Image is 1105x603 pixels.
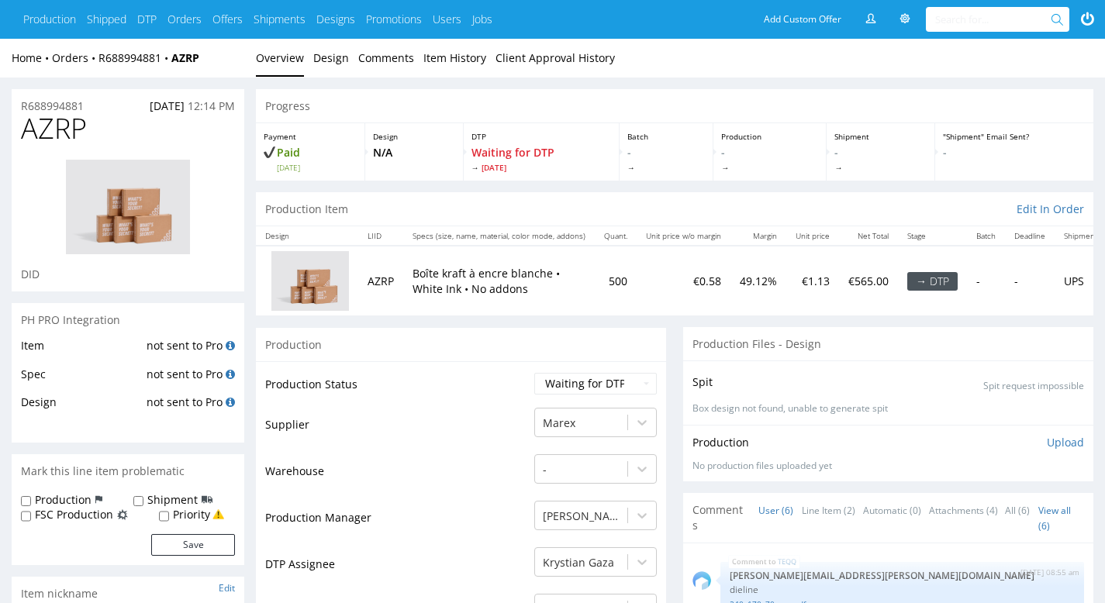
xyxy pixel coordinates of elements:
a: R688994881 [98,50,171,65]
td: Item [21,336,143,365]
div: Progress [256,89,1093,123]
a: Jobs [472,12,492,27]
a: Design [313,39,349,77]
div: Production Files - Design [683,327,1093,361]
a: TEQQ [778,556,796,568]
div: No production files uploaded yet [692,460,1084,473]
button: Save [151,534,235,556]
a: Orders [52,50,98,65]
p: Payment [264,131,357,142]
div: → DTP [907,272,958,291]
div: PH PRO Integration [12,303,244,337]
td: Production Manager [265,499,530,546]
a: AZRP [171,50,199,65]
a: All (6) [1005,494,1030,527]
td: - [1005,246,1055,315]
a: Shipments [254,12,306,27]
td: AZRP [358,246,403,315]
label: FSC Production [35,507,113,522]
p: Production Item [265,202,348,217]
img: icon-fsc-production-flag.svg [117,507,128,522]
a: Line Item (2) [802,494,855,527]
a: Search for AZRP spec in PH Pro [226,367,235,381]
th: Deadline [1005,226,1055,246]
img: yellow_warning_triangle.png [212,508,224,520]
img: icon-production-flag.svg [95,492,102,508]
img: 1027256-white-on-kraft-2 [66,160,190,254]
td: Spec [21,365,143,394]
a: Attachments (4) [929,494,998,527]
a: Shipped [87,12,126,27]
a: Edit [219,581,235,594]
a: Users [433,12,461,27]
span: 12:14 PM [188,98,235,113]
a: Offers [212,12,243,27]
a: Production [23,12,76,27]
p: Waiting for DTP [471,145,611,173]
th: Net Total [839,226,898,246]
span: [DATE] [471,162,611,173]
div: Production [256,327,666,362]
td: DTP Assignee [265,546,530,592]
label: Production [35,492,92,508]
img: 1027256-white-on-kraft-2.png [271,251,349,310]
span: AZRP [21,113,87,144]
p: Spit [692,374,713,390]
th: LIID [358,226,403,246]
a: Client Approval History [496,39,615,77]
td: €565.00 [839,246,898,315]
td: Design [21,393,143,422]
td: 49.12% [730,246,786,315]
span: [DATE] [150,98,185,113]
a: DTP [137,12,157,27]
p: [PERSON_NAME][EMAIL_ADDRESS][PERSON_NAME][DOMAIN_NAME] [730,570,1075,581]
th: Batch [967,226,1005,246]
th: Unit price [786,226,839,246]
p: Batch [627,131,705,142]
a: Item History [423,39,486,77]
p: Upload [1047,435,1084,450]
th: Specs (size, name, material, color mode, addons) [403,226,595,246]
td: Production Status [265,371,530,406]
td: Warehouse [265,453,530,499]
div: Mark this line item problematic [12,454,244,488]
span: Comments [692,502,747,532]
p: N/A [373,145,454,160]
p: Production [721,131,818,142]
img: share_image_120x120.png [692,571,711,590]
p: Production [692,435,749,450]
a: Promotions [366,12,422,27]
th: Design [256,226,358,246]
label: Priority [173,507,210,522]
p: Shipment [834,131,926,142]
img: icon-shipping-flag.svg [202,492,212,508]
span: [DATE] [277,162,357,173]
a: Edit In Order [1017,202,1084,217]
p: Spit request impossible [983,380,1084,393]
a: User (6) [758,494,793,527]
a: View all (6) [1038,504,1071,532]
th: Margin [730,226,786,246]
p: Box design not found, unable to generate spit [692,402,1084,415]
th: Unit price w/o margin [637,226,730,246]
td: - [967,246,1005,315]
p: Boîte kraft à encre blanche • White Ink • No addons [413,266,585,296]
p: - [721,145,818,173]
a: Comments [358,39,414,77]
p: [DATE] 08:55 am [1020,567,1079,578]
td: 500 [595,246,637,315]
a: Orders [167,12,202,27]
td: €1.13 [786,246,839,315]
p: - [943,145,1086,160]
a: Search for AZRP design in PH Pro [226,395,235,409]
a: Designs [316,12,355,27]
p: dieline [730,584,1075,595]
a: R688994881 [21,98,84,114]
a: Home [12,50,52,65]
a: Overview [256,39,304,77]
th: Quant. [595,226,637,246]
p: DTP [471,131,611,142]
span: DID [21,267,40,281]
